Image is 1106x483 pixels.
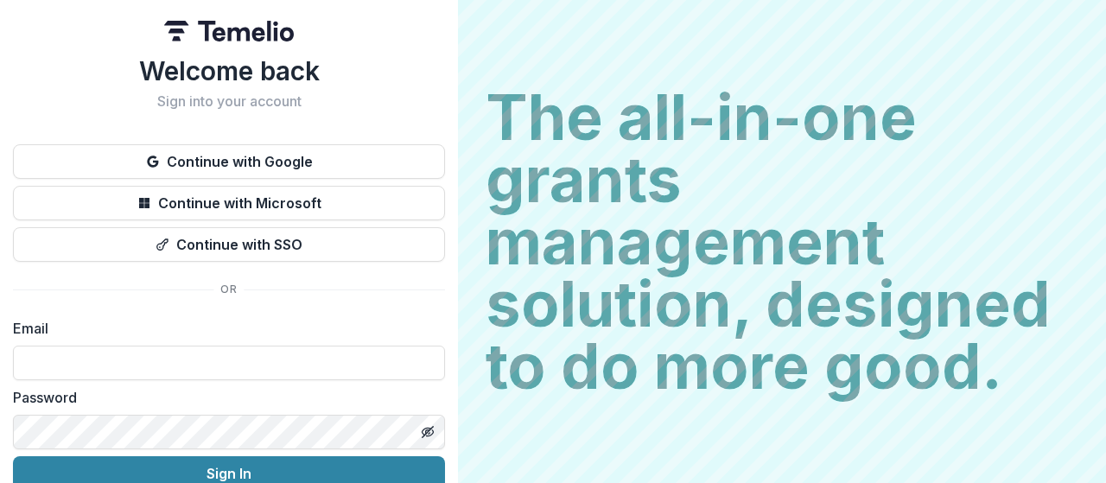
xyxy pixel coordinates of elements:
button: Continue with Microsoft [13,186,445,220]
img: Temelio [164,21,294,41]
h2: Sign into your account [13,93,445,110]
h1: Welcome back [13,55,445,86]
label: Password [13,387,435,408]
label: Email [13,318,435,339]
button: Continue with Google [13,144,445,179]
button: Toggle password visibility [414,418,442,446]
button: Continue with SSO [13,227,445,262]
